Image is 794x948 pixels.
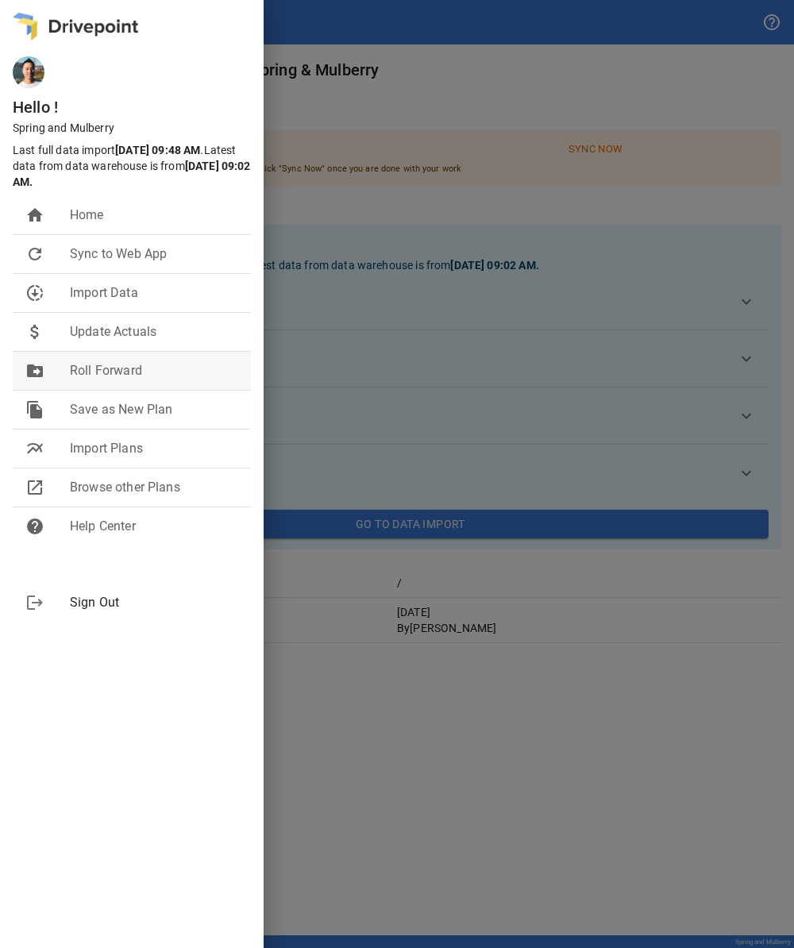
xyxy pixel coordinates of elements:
span: Save as New Plan [70,400,238,419]
span: file_copy [25,400,44,419]
span: Home [70,206,238,225]
p: Spring and Mulberry [13,120,264,136]
p: Last full data import . Latest data from data warehouse is from [13,142,257,190]
span: Update Actuals [70,322,238,341]
span: home [25,206,44,225]
span: Sync to Web App [70,245,238,264]
span: Import Plans [70,439,238,458]
span: drive_file_move [25,361,44,380]
span: Browse other Plans [70,478,238,497]
span: Sign Out [70,593,238,612]
h6: Hello ! [13,94,264,120]
span: Roll Forward [70,361,238,380]
span: help [25,517,44,536]
span: open_in_new [25,478,44,497]
b: [DATE] 09:48 AM [115,144,200,156]
img: logo [13,13,138,40]
span: attach_money [25,322,44,341]
span: Import Data [70,283,238,303]
span: multiline_chart [25,439,44,458]
span: logout [25,593,44,612]
span: Help Center [70,517,238,536]
span: refresh [25,245,44,264]
img: ACg8ocKE9giTFNJKM8iRWrWyCw4o0qiviMJJ4rD5hAUvyykpeg=s96-c [13,56,44,88]
span: downloading [25,283,44,303]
